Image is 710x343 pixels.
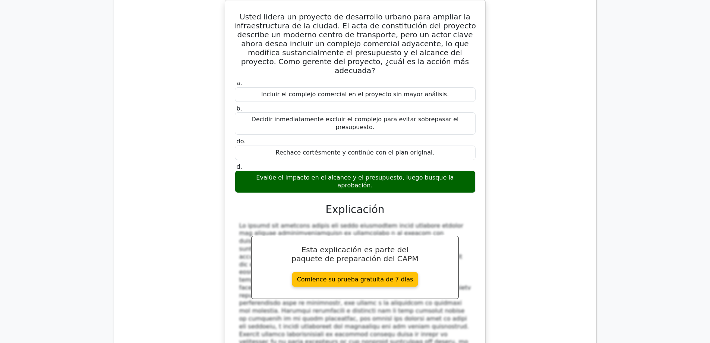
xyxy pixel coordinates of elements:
font: Incluir el complejo comercial en el proyecto sin mayor análisis. [261,91,449,98]
font: Decidir inmediatamente excluir el complejo para evitar sobrepasar el presupuesto. [252,116,459,131]
font: Evalúe el impacto en el alcance y el presupuesto, luego busque la aprobación. [256,174,454,189]
font: d. [237,163,242,170]
font: Rechace cortésmente y continúe con el plan original. [275,149,434,156]
font: Usted lidera un proyecto de desarrollo urbano para ampliar la infraestructura de la ciudad. El ac... [234,12,476,75]
font: Explicación [325,203,384,216]
font: do. [237,138,246,145]
a: Comience su prueba gratuita de 7 días [292,272,418,287]
font: a. [237,79,242,87]
font: b. [237,105,242,112]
